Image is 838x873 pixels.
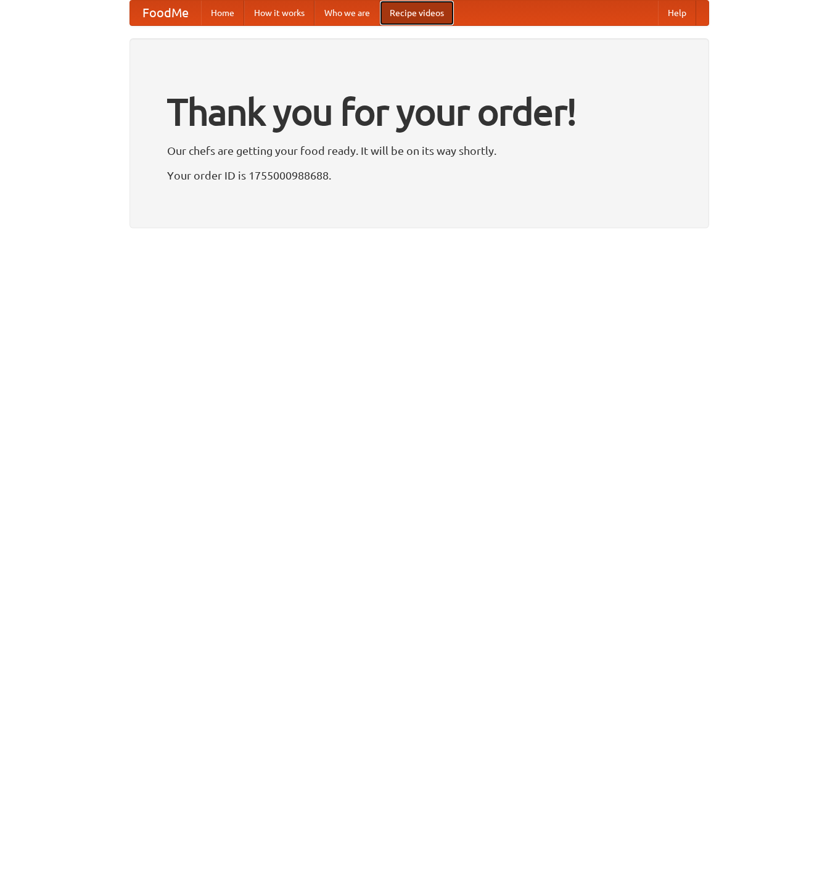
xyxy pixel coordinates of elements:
[201,1,244,25] a: Home
[380,1,454,25] a: Recipe videos
[130,1,201,25] a: FoodMe
[167,141,672,160] p: Our chefs are getting your food ready. It will be on its way shortly.
[167,82,672,141] h1: Thank you for your order!
[244,1,314,25] a: How it works
[167,166,672,184] p: Your order ID is 1755000988688.
[658,1,696,25] a: Help
[314,1,380,25] a: Who we are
